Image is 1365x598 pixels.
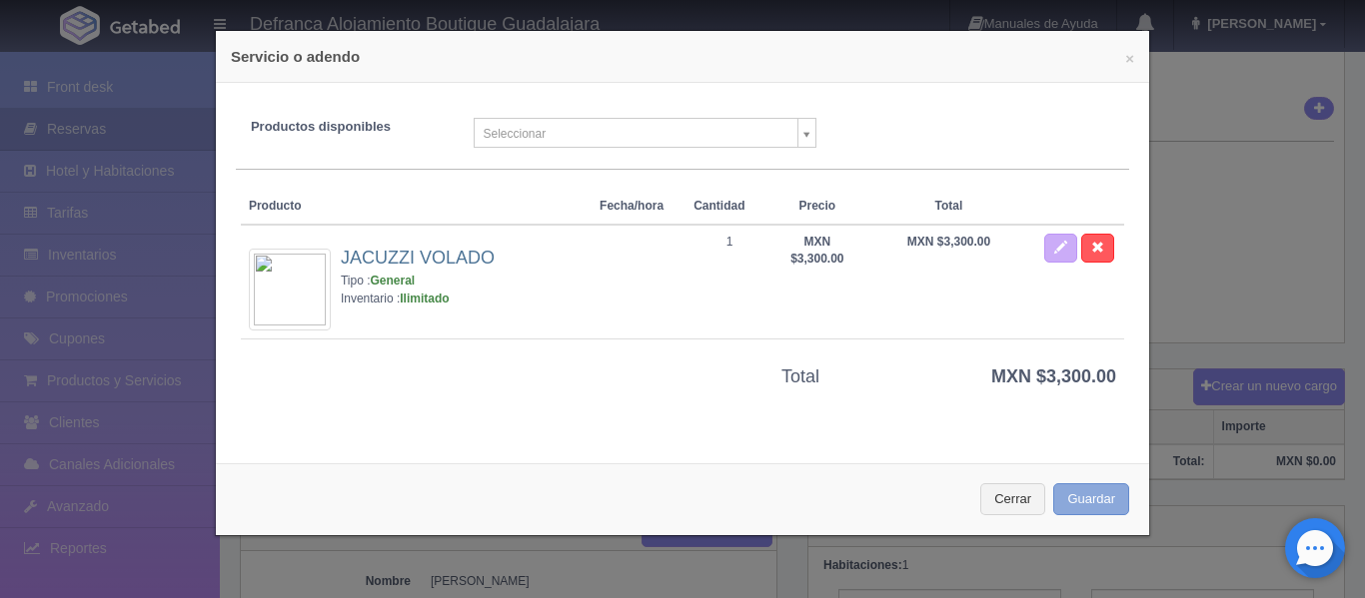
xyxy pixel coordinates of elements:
strong: MXN $3,300.00 [907,235,990,249]
label: Productos disponibles [236,118,460,137]
h3: Total [781,367,853,387]
span: Seleccionar [483,119,789,149]
th: Total [861,190,1037,224]
th: Cantidad [685,190,773,224]
strong: Ilimitado [400,292,449,305]
img: 72x72&text=Sin+imagen [254,254,326,325]
button: × [1125,51,1134,66]
a: JACUZZI VOLADO [341,248,495,268]
th: Fecha/hora [592,190,685,224]
a: Seleccionar [474,118,816,148]
button: Cerrar [980,483,1045,516]
div: Inventario : [341,291,584,307]
strong: MXN $3,300.00 [790,235,843,266]
td: 1 [685,225,773,339]
th: Precio [773,190,861,224]
h4: Servicio o adendo [231,46,1134,67]
strong: General [370,274,415,288]
th: Producto [241,190,592,224]
button: Guardar [1053,483,1129,516]
div: Tipo : [341,273,584,290]
strong: MXN $3,300.00 [991,366,1116,386]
